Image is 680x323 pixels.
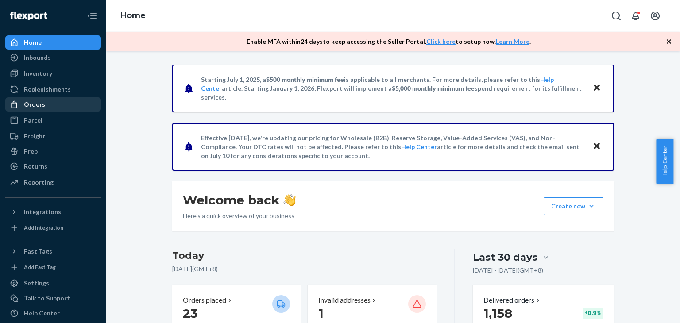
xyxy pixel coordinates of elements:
[544,197,603,215] button: Create new
[627,7,645,25] button: Open notifications
[5,262,101,273] a: Add Fast Tag
[5,66,101,81] a: Inventory
[24,247,52,256] div: Fast Tags
[5,113,101,127] a: Parcel
[24,178,54,187] div: Reporting
[483,306,512,321] span: 1,158
[24,162,47,171] div: Returns
[247,37,531,46] p: Enable MFA within 24 days to keep accessing the Seller Portal. to setup now. .
[5,50,101,65] a: Inbounds
[120,11,146,20] a: Home
[496,38,529,45] a: Learn More
[591,140,603,153] button: Close
[5,35,101,50] a: Home
[646,7,664,25] button: Open account menu
[283,194,296,206] img: hand-wave emoji
[5,276,101,290] a: Settings
[172,265,437,273] p: [DATE] ( GMT+8 )
[483,295,541,305] button: Delivered orders
[5,244,101,258] button: Fast Tags
[24,309,60,318] div: Help Center
[24,279,49,288] div: Settings
[201,75,584,102] p: Starting July 1, 2025, a is applicable to all merchants. For more details, please refer to this a...
[24,147,38,156] div: Prep
[24,53,51,62] div: Inbounds
[5,223,101,233] a: Add Integration
[24,38,42,47] div: Home
[266,76,344,83] span: $500 monthly minimum fee
[656,139,673,184] button: Help Center
[5,291,101,305] a: Talk to Support
[318,295,371,305] p: Invalid addresses
[10,12,47,20] img: Flexport logo
[24,224,63,231] div: Add Integration
[113,3,153,29] ol: breadcrumbs
[5,175,101,189] a: Reporting
[5,129,101,143] a: Freight
[392,85,475,92] span: $5,000 monthly minimum fee
[5,205,101,219] button: Integrations
[318,306,324,321] span: 1
[401,143,437,150] a: Help Center
[5,306,101,320] a: Help Center
[183,211,296,220] p: Here’s a quick overview of your business
[426,38,456,45] a: Click here
[24,100,45,109] div: Orders
[583,308,603,319] div: + 0.9 %
[183,306,197,321] span: 23
[473,250,537,264] div: Last 30 days
[607,7,625,25] button: Open Search Box
[201,134,584,160] p: Effective [DATE], we're updating our pricing for Wholesale (B2B), Reserve Storage, Value-Added Se...
[83,7,101,25] button: Close Navigation
[5,144,101,158] a: Prep
[5,97,101,112] a: Orders
[24,69,52,78] div: Inventory
[24,116,42,125] div: Parcel
[24,294,70,303] div: Talk to Support
[24,132,46,141] div: Freight
[24,85,71,94] div: Replenishments
[24,263,56,271] div: Add Fast Tag
[183,192,296,208] h1: Welcome back
[5,159,101,173] a: Returns
[5,82,101,96] a: Replenishments
[183,295,226,305] p: Orders placed
[24,208,61,216] div: Integrations
[591,82,603,95] button: Close
[172,249,437,263] h3: Today
[473,266,543,275] p: [DATE] - [DATE] ( GMT+8 )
